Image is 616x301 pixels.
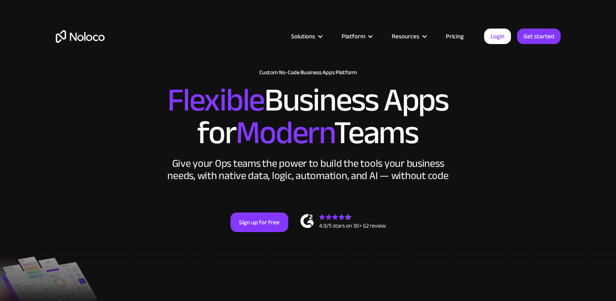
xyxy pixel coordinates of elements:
[436,31,474,42] a: Pricing
[281,31,331,42] div: Solutions
[342,31,365,42] div: Platform
[291,31,315,42] div: Solutions
[230,212,288,232] a: Sign up for free
[381,31,436,42] div: Resources
[56,84,561,149] h2: Business Apps for Teams
[236,102,334,163] span: Modern
[331,31,381,42] div: Platform
[517,29,561,44] a: Get started
[166,157,451,182] div: Give your Ops teams the power to build the tools your business needs, with native data, logic, au...
[56,30,105,43] a: home
[392,31,419,42] div: Resources
[167,70,264,131] span: Flexible
[484,29,511,44] a: Login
